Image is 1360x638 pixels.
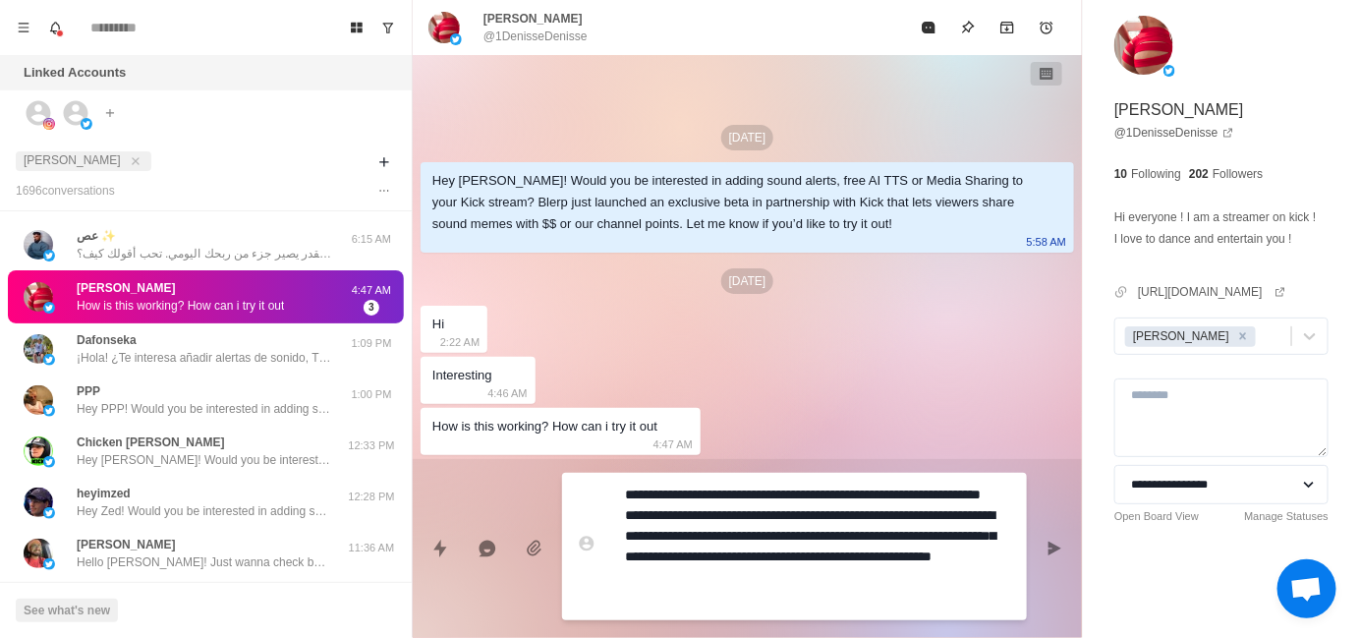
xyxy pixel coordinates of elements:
img: picture [81,118,92,130]
p: Following [1131,165,1181,183]
p: [DATE] [721,268,774,294]
div: Hey [PERSON_NAME]! Would you be interested in adding sound alerts, free AI TTS or Media Sharing t... [432,170,1031,235]
img: picture [1163,65,1175,77]
p: 1:00 PM [347,386,396,403]
p: 2:22 AM [440,331,480,353]
a: [URL][DOMAIN_NAME] [1138,283,1286,301]
button: Mark as read [909,8,948,47]
p: 12:33 PM [347,437,396,454]
p: How is this working? How can i try it out [77,297,284,315]
button: Quick replies [421,529,460,568]
p: سلام، تتخيّل لو كل رسالة في شاتك تتحول لدخل إضافي بدل ما تختفي؟ الفكرة بسيطة… الشات نفسه يقدر يصي... [77,245,332,262]
div: Interesting [432,365,492,386]
img: picture [428,12,460,43]
button: Pin [948,8,988,47]
p: عص ✨ [77,227,116,245]
p: ¡Hola! ¿Te interesa añadir alertas de sonido, TTS o compartir contenido multimedia a tu transmisi... [77,349,332,367]
p: [PERSON_NAME] [1114,98,1244,122]
img: picture [24,488,53,517]
p: 1696 conversation s [16,182,115,200]
button: Notifications [39,12,71,43]
button: Show unread conversations [372,12,404,43]
p: 11:36 AM [347,540,396,556]
p: Dafonseka [77,331,137,349]
div: Remove Jayson [1232,326,1254,347]
div: Hi [432,314,444,335]
p: @1DenisseDenisse [483,28,588,45]
button: Board View [341,12,372,43]
p: 4:46 AM [487,382,527,404]
button: Add account [98,101,122,125]
div: [PERSON_NAME] [1127,326,1232,347]
p: 4:47 AM [653,434,693,455]
img: picture [43,558,55,570]
p: heyimzed [77,485,131,502]
img: picture [24,385,53,415]
p: 202 [1189,165,1209,183]
p: [PERSON_NAME] [483,10,583,28]
p: 10 [1114,165,1127,183]
button: Send message [1035,529,1074,568]
img: picture [24,230,53,260]
button: Add filters [372,150,396,174]
p: Hello [PERSON_NAME]! Just wanna check back on you and see if you were able to add our Universal E... [77,553,332,571]
button: close [126,151,145,171]
button: See what's new [16,599,118,622]
p: Linked Accounts [24,63,126,83]
p: Hey PPP! Would you be interested in adding sound alerts, free TTS or Media Sharing to your Kick s... [77,400,332,418]
img: picture [43,302,55,314]
img: picture [43,507,55,519]
p: Followers [1213,165,1263,183]
span: [PERSON_NAME] [24,153,121,167]
img: picture [24,436,53,466]
p: Hey [PERSON_NAME]! Would you be interested in adding sound alerts, free TTS or Media Sharing to y... [77,451,332,469]
a: Manage Statuses [1244,508,1329,525]
button: Add media [515,529,554,568]
img: picture [24,282,53,312]
img: picture [24,539,53,568]
span: 3 [364,300,379,316]
a: Open Board View [1114,508,1199,525]
p: Hey Zed! Would you be interested in adding sound alerts, free TTS or Media Sharing to your Kick s... [77,502,332,520]
p: 6:15 AM [347,231,396,248]
p: Hi everyone ! I am a streamer on kick ! I love to dance and entertain you ! [1114,206,1320,250]
a: @1DenisseDenisse [1114,124,1234,142]
img: picture [1114,16,1173,75]
button: Menu [8,12,39,43]
div: How is this working? How can i try it out [432,416,657,437]
img: picture [450,33,462,45]
img: picture [43,354,55,366]
button: Add reminder [1027,8,1066,47]
p: Chicken [PERSON_NAME] [77,434,225,451]
p: 1:09 PM [347,335,396,352]
button: Reply with AI [468,529,507,568]
p: 5:58 AM [1027,231,1066,253]
img: picture [43,405,55,417]
p: PPP [77,382,100,400]
p: 4:47 AM [347,282,396,299]
p: 12:28 PM [347,489,396,505]
img: picture [43,118,55,130]
p: [PERSON_NAME] [77,536,176,553]
p: [PERSON_NAME] [77,279,176,297]
img: picture [43,250,55,261]
button: Archive [988,8,1027,47]
img: picture [24,334,53,364]
div: Open chat [1277,559,1336,618]
button: Options [372,179,396,203]
p: [DATE] [721,125,774,150]
img: picture [43,456,55,468]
